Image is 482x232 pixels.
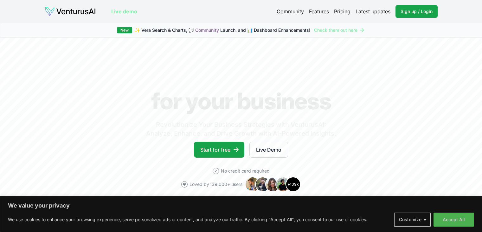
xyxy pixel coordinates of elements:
[255,177,270,192] img: Avatar 2
[395,5,438,18] a: Sign up / Login
[8,202,474,209] p: We value your privacy
[277,8,304,15] a: Community
[309,8,329,15] a: Features
[195,27,219,33] a: Community
[434,213,474,227] button: Accept All
[135,27,310,33] span: ✨ Vera Search & Charts, 💬 Launch, and 📊 Dashboard Enhancements!
[334,8,350,15] a: Pricing
[394,213,431,227] button: Customize
[194,142,244,158] a: Start for free
[117,27,132,33] div: New
[275,177,291,192] img: Avatar 4
[45,6,96,17] img: logo
[401,8,433,15] span: Sign up / Login
[249,142,288,158] a: Live Demo
[245,177,260,192] img: Avatar 1
[8,216,367,223] p: We use cookies to enhance your browsing experience, serve personalized ads or content, and analyz...
[314,27,365,33] a: Check them out here
[111,8,137,15] a: Live demo
[265,177,280,192] img: Avatar 3
[356,8,390,15] a: Latest updates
